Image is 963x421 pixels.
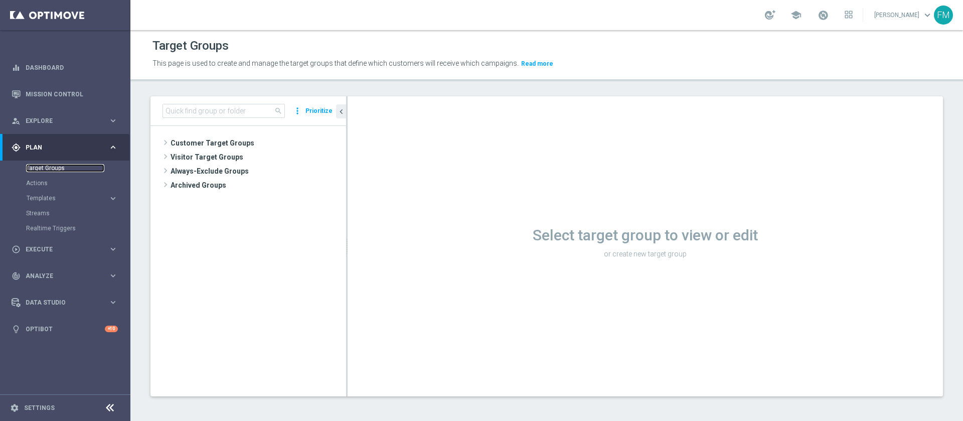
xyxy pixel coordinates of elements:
[336,104,346,118] button: chevron_left
[27,195,98,201] span: Templates
[26,179,104,187] a: Actions
[26,221,129,236] div: Realtime Triggers
[304,104,334,118] button: Prioritize
[152,59,519,67] span: This page is used to create and manage the target groups that define which customers will receive...
[12,116,21,125] i: person_search
[922,10,933,21] span: keyboard_arrow_down
[26,164,104,172] a: Target Groups
[12,316,118,342] div: Optibot
[27,195,108,201] div: Templates
[108,271,118,280] i: keyboard_arrow_right
[108,244,118,254] i: keyboard_arrow_right
[26,118,108,124] span: Explore
[790,10,801,21] span: school
[12,245,21,254] i: play_circle_outline
[11,325,118,333] button: lightbulb Optibot +10
[26,206,129,221] div: Streams
[348,226,943,244] h1: Select target group to view or edit
[12,143,108,152] div: Plan
[26,81,118,107] a: Mission Control
[10,403,19,412] i: settings
[12,325,21,334] i: lightbulb
[26,161,129,176] div: Target Groups
[12,116,108,125] div: Explore
[12,271,21,280] i: track_changes
[26,246,108,252] span: Execute
[171,164,346,178] span: Always-Exclude Groups
[171,178,346,192] span: Archived Groups
[26,300,108,306] span: Data Studio
[337,107,346,116] i: chevron_left
[934,6,953,25] div: FM
[26,224,104,232] a: Realtime Triggers
[348,249,943,258] p: or create new target group
[12,143,21,152] i: gps_fixed
[11,64,118,72] button: equalizer Dashboard
[26,145,108,151] span: Plan
[873,8,934,23] a: [PERSON_NAME]keyboard_arrow_down
[163,104,285,118] input: Quick find group or folder
[11,245,118,253] button: play_circle_outline Execute keyboard_arrow_right
[12,81,118,107] div: Mission Control
[26,316,105,342] a: Optibot
[292,104,302,118] i: more_vert
[105,326,118,332] div: +10
[26,176,129,191] div: Actions
[12,298,108,307] div: Data Studio
[12,54,118,81] div: Dashboard
[171,150,346,164] span: Visitor Target Groups
[12,63,21,72] i: equalizer
[11,272,118,280] button: track_changes Analyze keyboard_arrow_right
[11,117,118,125] button: person_search Explore keyboard_arrow_right
[11,144,118,152] button: gps_fixed Plan keyboard_arrow_right
[108,298,118,307] i: keyboard_arrow_right
[26,209,104,217] a: Streams
[24,405,55,411] a: Settings
[108,116,118,125] i: keyboard_arrow_right
[171,136,346,150] span: Customer Target Groups
[274,107,282,115] span: search
[12,271,108,280] div: Analyze
[108,194,118,203] i: keyboard_arrow_right
[152,39,229,53] h1: Target Groups
[12,245,108,254] div: Execute
[26,191,129,206] div: Templates
[26,194,118,202] button: Templates keyboard_arrow_right
[520,58,554,69] button: Read more
[108,143,118,152] i: keyboard_arrow_right
[11,90,118,98] button: Mission Control
[26,273,108,279] span: Analyze
[11,299,118,307] button: Data Studio keyboard_arrow_right
[26,54,118,81] a: Dashboard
